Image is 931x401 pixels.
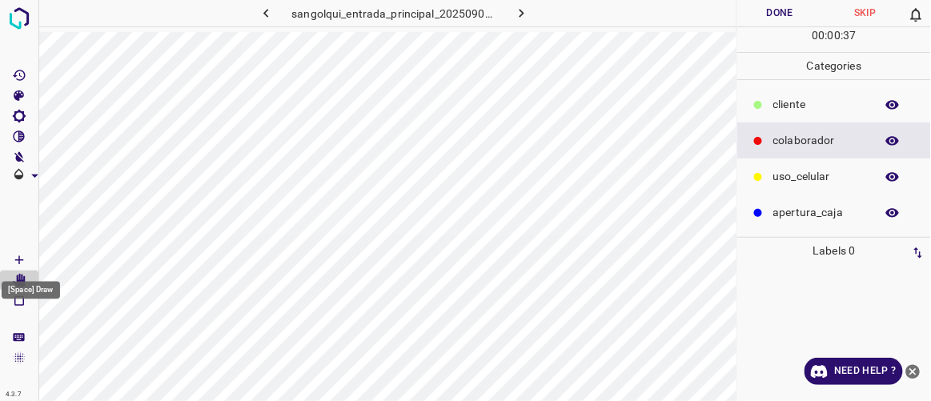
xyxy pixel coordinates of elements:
[828,27,841,44] p: 00
[813,27,857,52] div: : :
[2,388,26,401] div: 4.3.7
[773,96,867,113] p: cliente
[773,132,867,149] p: colaborador
[737,86,931,122] div: cliente
[737,158,931,194] div: uso_celular
[773,168,867,185] p: uso_celular
[742,238,926,264] p: Labels 0
[903,358,923,385] button: close-help
[737,53,931,79] p: Categories
[291,4,496,26] h6: sangolqui_entrada_principal_20250904_111833_306709.jpg
[773,204,867,221] p: apertura_caja
[2,282,60,299] div: [Space] Draw
[805,358,903,385] a: Need Help ?
[737,122,931,158] div: colaborador
[843,27,856,44] p: 37
[813,27,825,44] p: 00
[737,194,931,231] div: apertura_caja
[5,4,34,33] img: logo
